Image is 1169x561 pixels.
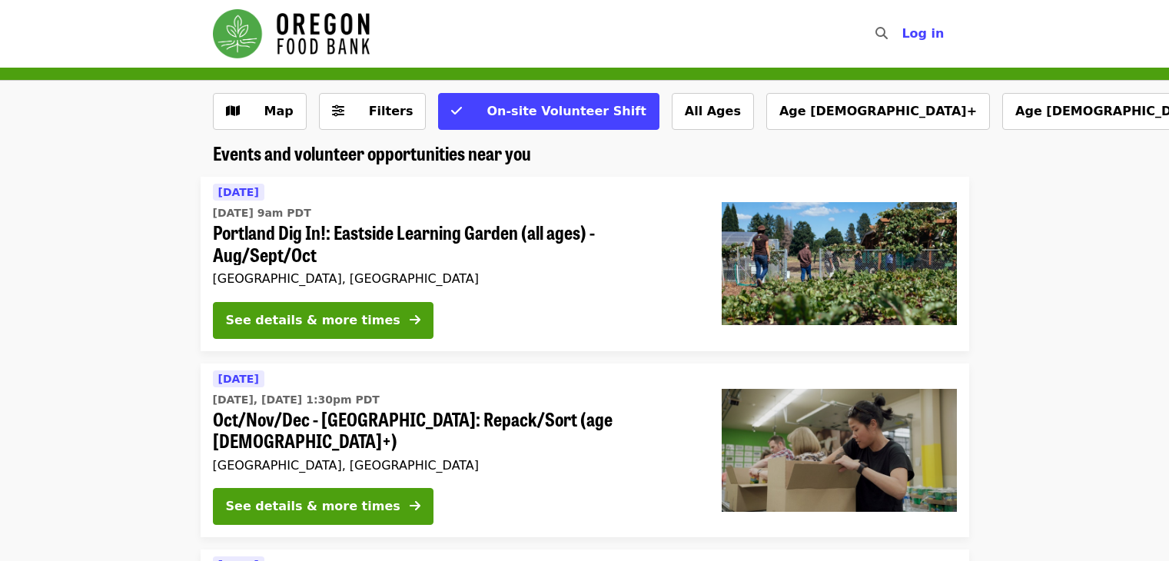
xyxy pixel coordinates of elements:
div: See details & more times [226,497,400,516]
span: Oct/Nov/Dec - [GEOGRAPHIC_DATA]: Repack/Sort (age [DEMOGRAPHIC_DATA]+) [213,408,697,453]
i: search icon [875,26,888,41]
button: Filters (0 selected) [319,93,427,130]
button: See details & more times [213,302,433,339]
button: Log in [889,18,956,49]
i: arrow-right icon [410,499,420,513]
input: Search [897,15,909,52]
span: Filters [369,104,413,118]
div: [GEOGRAPHIC_DATA], [GEOGRAPHIC_DATA] [213,458,697,473]
a: See details for "Oct/Nov/Dec - Portland: Repack/Sort (age 8+)" [201,363,969,538]
i: check icon [451,104,462,118]
span: Map [264,104,294,118]
i: map icon [226,104,240,118]
span: [DATE] [218,186,259,198]
div: [GEOGRAPHIC_DATA], [GEOGRAPHIC_DATA] [213,271,697,286]
i: sliders-h icon [332,104,344,118]
button: Age [DEMOGRAPHIC_DATA]+ [766,93,990,130]
span: On-site Volunteer Shift [487,104,646,118]
div: See details & more times [226,311,400,330]
a: See details for "Portland Dig In!: Eastside Learning Garden (all ages) - Aug/Sept/Oct" [201,177,969,351]
span: Events and volunteer opportunities near you [213,139,531,166]
img: Portland Dig In!: Eastside Learning Garden (all ages) - Aug/Sept/Oct organized by Oregon Food Bank [722,202,957,325]
img: Oct/Nov/Dec - Portland: Repack/Sort (age 8+) organized by Oregon Food Bank [722,389,957,512]
span: [DATE] [218,373,259,385]
button: All Ages [672,93,754,130]
time: [DATE], [DATE] 1:30pm PDT [213,392,380,408]
button: See details & more times [213,488,433,525]
span: Log in [902,26,944,41]
i: arrow-right icon [410,313,420,327]
span: Portland Dig In!: Eastside Learning Garden (all ages) - Aug/Sept/Oct [213,221,697,266]
button: On-site Volunteer Shift [438,93,659,130]
img: Oregon Food Bank - Home [213,9,370,58]
time: [DATE] 9am PDT [213,205,311,221]
button: Show map view [213,93,307,130]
